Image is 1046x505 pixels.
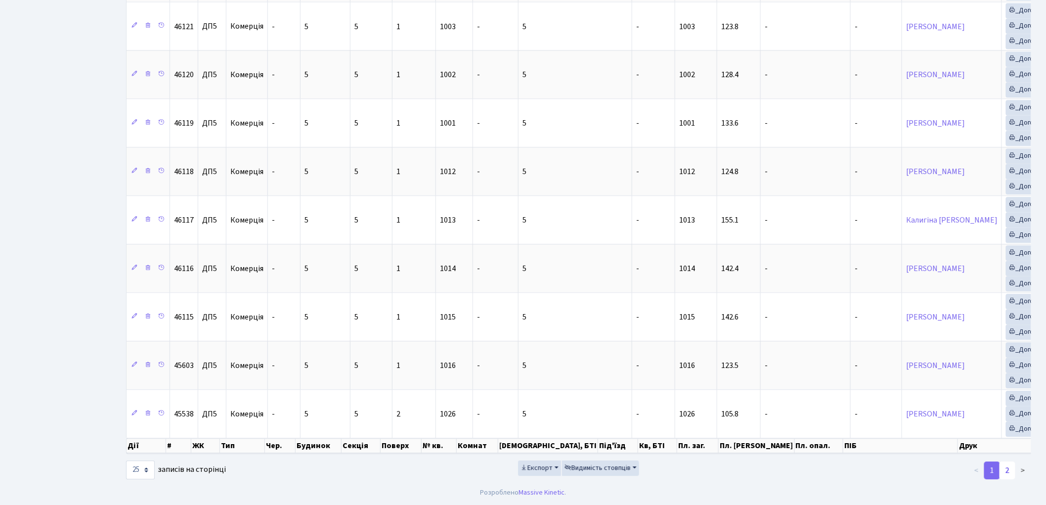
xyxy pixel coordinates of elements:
[855,118,858,129] span: -
[202,362,222,369] span: ДП5
[296,438,342,453] th: Будинок
[396,409,400,419] span: 2
[721,69,739,80] span: 128.4
[477,360,480,371] span: -
[202,119,222,127] span: ДП5
[166,438,191,453] th: #
[230,313,263,321] span: Комерція
[230,362,263,369] span: Комерція
[518,460,561,476] button: Експорт
[396,166,400,177] span: 1
[562,460,639,476] button: Видимість стовпців
[765,166,768,177] span: -
[422,438,457,453] th: № кв.
[523,360,526,371] span: 5
[498,438,598,453] th: [DEMOGRAPHIC_DATA], БТІ
[354,215,358,226] span: 5
[765,21,768,32] span: -
[679,312,695,322] span: 1015
[396,118,400,129] span: 1
[174,215,194,226] span: 46117
[855,360,858,371] span: -
[1000,461,1015,479] a: 2
[272,215,275,226] span: -
[636,360,639,371] span: -
[272,263,275,274] span: -
[636,21,639,32] span: -
[523,312,526,322] span: 5
[523,263,526,274] span: 5
[305,312,308,322] span: 5
[305,21,308,32] span: 5
[174,166,194,177] span: 46118
[855,215,858,226] span: -
[636,166,639,177] span: -
[381,438,422,453] th: Поверх
[440,69,456,80] span: 1002
[721,21,739,32] span: 123.8
[272,118,275,129] span: -
[679,263,695,274] span: 1014
[305,409,308,419] span: 5
[906,263,965,274] a: [PERSON_NAME]
[342,438,381,453] th: Секція
[523,166,526,177] span: 5
[272,166,275,177] span: -
[765,69,768,80] span: -
[906,69,965,80] a: [PERSON_NAME]
[202,313,222,321] span: ДП5
[523,69,526,80] span: 5
[906,21,965,32] a: [PERSON_NAME]
[721,312,739,322] span: 142.6
[440,263,456,274] span: 1014
[191,438,220,453] th: ЖК
[272,409,275,419] span: -
[477,21,480,32] span: -
[202,216,222,224] span: ДП5
[519,487,565,498] a: Massive Kinetic
[906,312,965,322] a: [PERSON_NAME]
[305,166,308,177] span: 5
[765,312,768,322] span: -
[480,487,566,498] div: Розроблено .
[202,71,222,79] span: ДП5
[305,69,308,80] span: 5
[126,460,226,479] label: записів на сторінці
[174,263,194,274] span: 46116
[354,409,358,419] span: 5
[272,21,275,32] span: -
[906,215,998,226] a: Калигіна [PERSON_NAME]
[477,118,480,129] span: -
[174,312,194,322] span: 46115
[906,118,965,129] a: [PERSON_NAME]
[477,166,480,177] span: -
[174,21,194,32] span: 46121
[679,166,695,177] span: 1012
[984,461,1000,479] a: 1
[174,69,194,80] span: 46120
[765,360,768,371] span: -
[202,265,222,273] span: ДП5
[636,69,639,80] span: -
[396,69,400,80] span: 1
[855,409,858,419] span: -
[354,118,358,129] span: 5
[174,409,194,419] span: 45538
[523,21,526,32] span: 5
[636,118,639,129] span: -
[477,215,480,226] span: -
[477,312,480,322] span: -
[272,312,275,322] span: -
[457,438,499,453] th: Комнат
[721,409,739,419] span: 105.8
[396,215,400,226] span: 1
[396,21,400,32] span: 1
[230,71,263,79] span: Комерція
[440,21,456,32] span: 1003
[598,438,638,453] th: Під'їзд
[855,263,858,274] span: -
[396,312,400,322] span: 1
[721,360,739,371] span: 123.5
[174,118,194,129] span: 46119
[354,69,358,80] span: 5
